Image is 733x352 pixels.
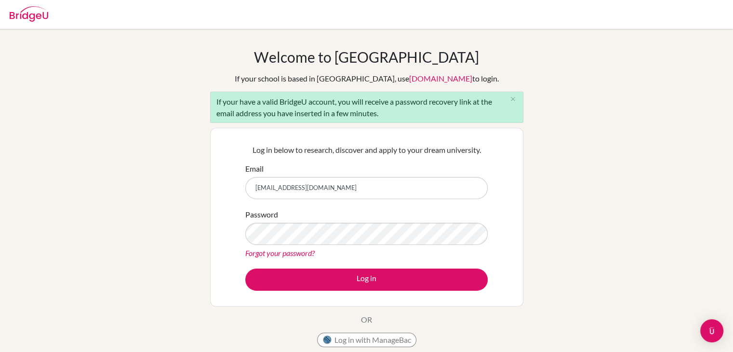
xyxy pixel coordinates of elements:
p: OR [361,314,372,325]
a: [DOMAIN_NAME] [409,74,472,83]
button: Log in [245,269,488,291]
a: Forgot your password? [245,248,315,257]
label: Password [245,209,278,220]
h1: Welcome to [GEOGRAPHIC_DATA] [254,48,479,66]
button: Log in with ManageBac [317,333,416,347]
img: Bridge-U [10,6,48,22]
div: If your have a valid BridgeU account, you will receive a password recovery link at the email addr... [210,92,523,123]
div: Open Intercom Messenger [700,319,723,342]
i: close [509,95,517,103]
label: Email [245,163,264,175]
button: Close [504,92,523,107]
div: If your school is based in [GEOGRAPHIC_DATA], use to login. [235,73,499,84]
p: Log in below to research, discover and apply to your dream university. [245,144,488,156]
